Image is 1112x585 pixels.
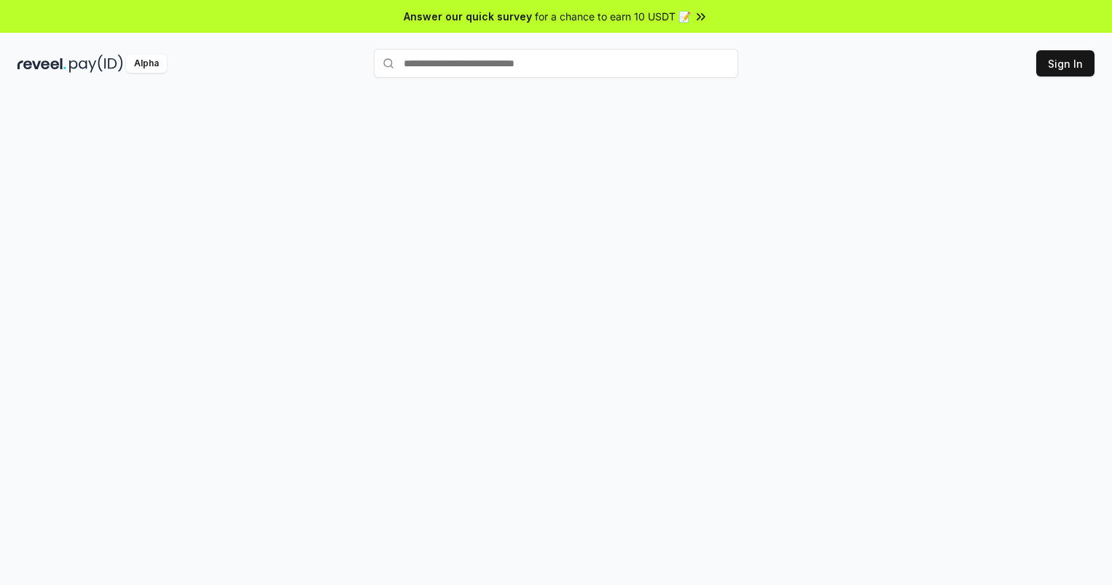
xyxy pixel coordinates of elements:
img: reveel_dark [17,55,66,73]
button: Sign In [1036,50,1095,76]
span: for a chance to earn 10 USDT 📝 [535,9,691,24]
img: pay_id [69,55,123,73]
span: Answer our quick survey [404,9,532,24]
div: Alpha [126,55,167,73]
